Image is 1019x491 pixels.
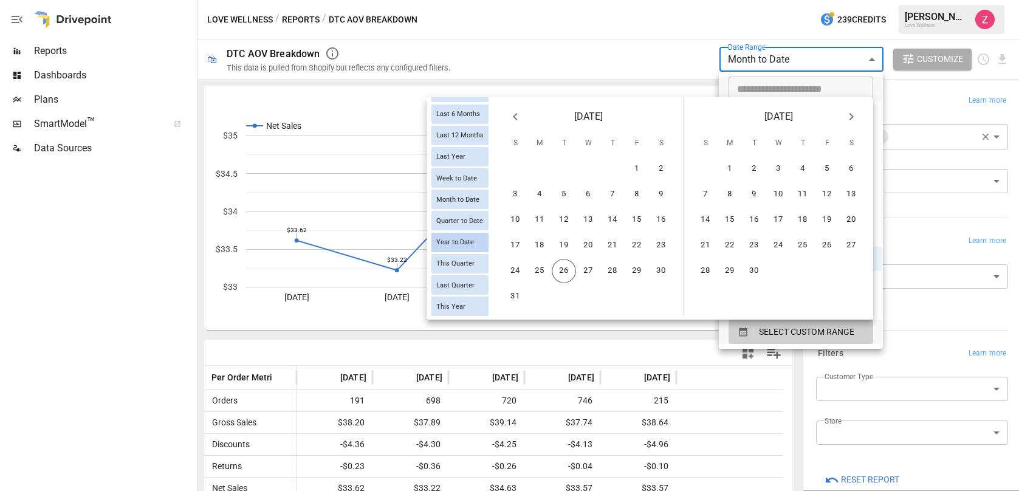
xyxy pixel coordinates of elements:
button: 27 [576,259,600,283]
button: 19 [552,233,576,258]
button: 30 [742,259,766,283]
button: 15 [718,208,742,232]
div: Last 6 Months [431,105,489,124]
button: 16 [649,208,673,232]
button: 3 [503,182,527,207]
button: 5 [815,157,839,181]
button: 5 [552,182,576,207]
button: 30 [649,259,673,283]
button: 13 [839,182,863,207]
button: 9 [742,182,766,207]
button: 1 [625,157,649,181]
span: Last 6 Months [431,110,485,118]
span: Last Quarter [431,281,479,289]
button: 2 [649,157,673,181]
span: Last 12 Months [431,131,489,139]
button: 29 [718,259,742,283]
button: 11 [791,182,815,207]
span: Friday [626,131,648,156]
span: Month to Date [431,196,484,204]
button: 22 [718,233,742,258]
span: Last Year [431,153,470,160]
button: 26 [815,233,839,258]
button: 6 [839,157,863,181]
button: 28 [600,259,625,283]
button: 17 [503,233,527,258]
button: 3 [766,157,791,181]
button: 7 [693,182,718,207]
span: This Year [431,303,470,311]
span: Saturday [650,131,672,156]
button: 25 [527,259,552,283]
button: 21 [693,233,718,258]
span: Saturday [840,131,862,156]
button: 26 [552,259,576,283]
button: 19 [815,208,839,232]
button: 12 [552,208,576,232]
button: 8 [625,182,649,207]
span: [DATE] [574,108,603,125]
button: 7 [600,182,625,207]
button: SELECT CUSTOM RANGE [729,320,873,344]
span: [DATE] [764,108,793,125]
span: Wednesday [767,131,789,156]
button: 8 [718,182,742,207]
button: 16 [742,208,766,232]
button: 11 [527,208,552,232]
button: 1 [718,157,742,181]
button: 21 [600,233,625,258]
div: Year to Date [431,233,489,252]
button: 12 [815,182,839,207]
button: 10 [766,182,791,207]
button: 25 [791,233,815,258]
span: Sunday [695,131,716,156]
span: Year to Date [431,238,479,246]
div: Last Year [431,147,489,167]
span: Monday [719,131,741,156]
span: Thursday [792,131,814,156]
div: Last Quarter [431,275,489,295]
button: 27 [839,233,863,258]
div: Month to Date [431,190,489,209]
span: Week to Date [431,174,482,182]
button: 24 [503,259,527,283]
button: 24 [766,233,791,258]
button: 23 [742,233,766,258]
span: Tuesday [743,131,765,156]
button: 20 [576,233,600,258]
div: This Quarter [431,254,489,273]
button: 20 [839,208,863,232]
button: Previous month [503,105,527,129]
button: 28 [693,259,718,283]
button: 13 [576,208,600,232]
button: 9 [649,182,673,207]
div: This Year [431,297,489,316]
button: 2 [742,157,766,181]
span: Quarter to Date [431,217,488,225]
button: 29 [625,259,649,283]
button: 22 [625,233,649,258]
span: This Quarter [431,259,479,267]
button: 18 [527,233,552,258]
button: 10 [503,208,527,232]
button: 31 [503,284,527,309]
button: 17 [766,208,791,232]
button: 15 [625,208,649,232]
div: Last 12 Months [431,126,489,145]
span: SELECT CUSTOM RANGE [759,324,854,340]
span: Monday [529,131,551,156]
button: 18 [791,208,815,232]
button: 23 [649,233,673,258]
span: Friday [816,131,838,156]
button: 14 [693,208,718,232]
button: 6 [576,182,600,207]
span: Wednesday [577,131,599,156]
button: 4 [527,182,552,207]
div: Week to Date [431,168,489,188]
button: 4 [791,157,815,181]
span: Thursday [602,131,623,156]
span: Sunday [504,131,526,156]
span: Tuesday [553,131,575,156]
div: Quarter to Date [431,211,489,230]
button: 14 [600,208,625,232]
